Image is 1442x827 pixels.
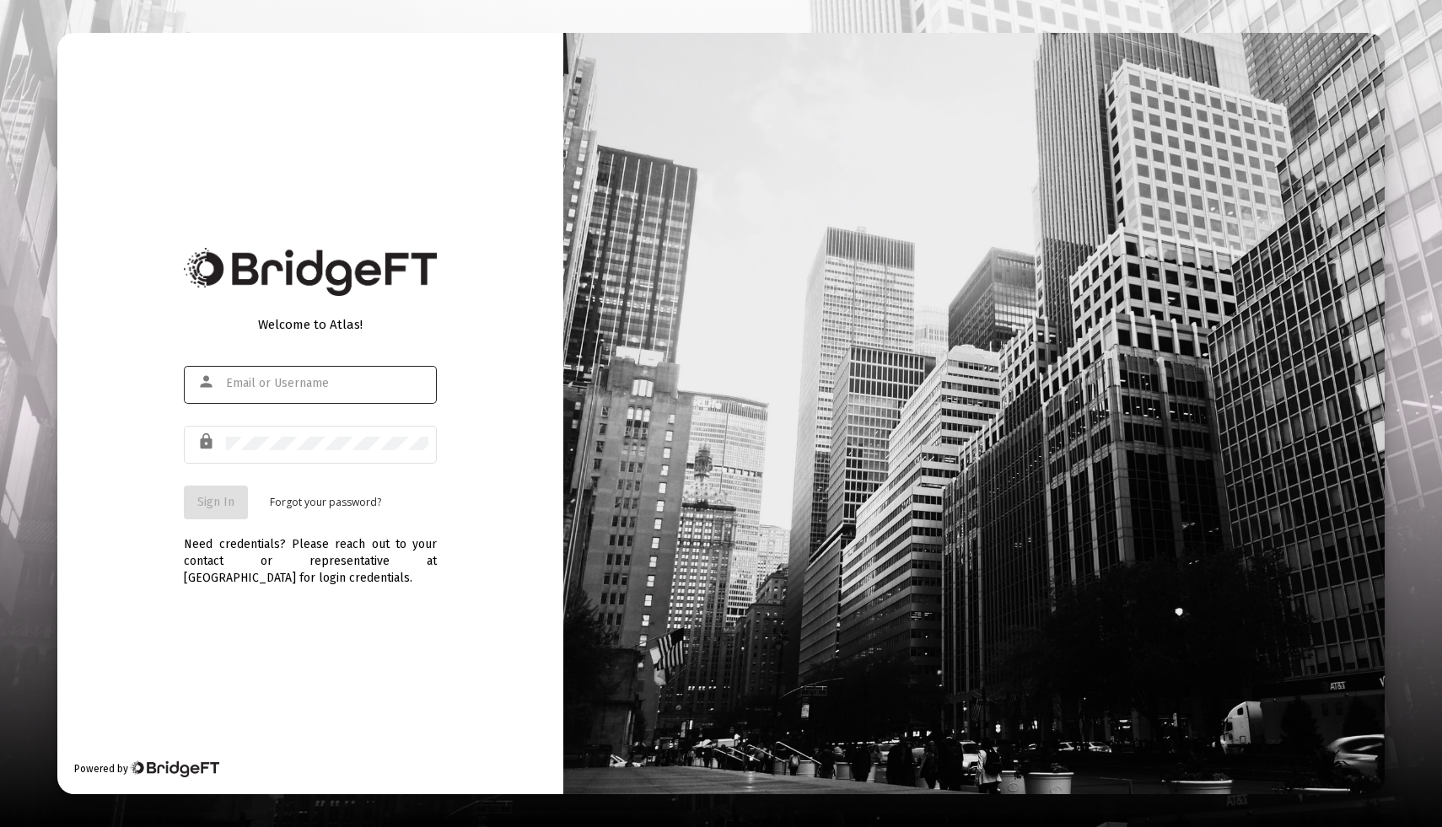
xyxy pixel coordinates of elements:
img: Bridge Financial Technology Logo [130,760,218,777]
span: Sign In [197,495,234,509]
div: Welcome to Atlas! [184,316,437,333]
img: Bridge Financial Technology Logo [184,248,437,296]
input: Email or Username [226,377,428,390]
a: Forgot your password? [270,494,381,511]
mat-icon: person [197,372,218,392]
button: Sign In [184,486,248,519]
div: Need credentials? Please reach out to your contact or representative at [GEOGRAPHIC_DATA] for log... [184,519,437,587]
div: Powered by [74,760,218,777]
mat-icon: lock [197,432,218,452]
